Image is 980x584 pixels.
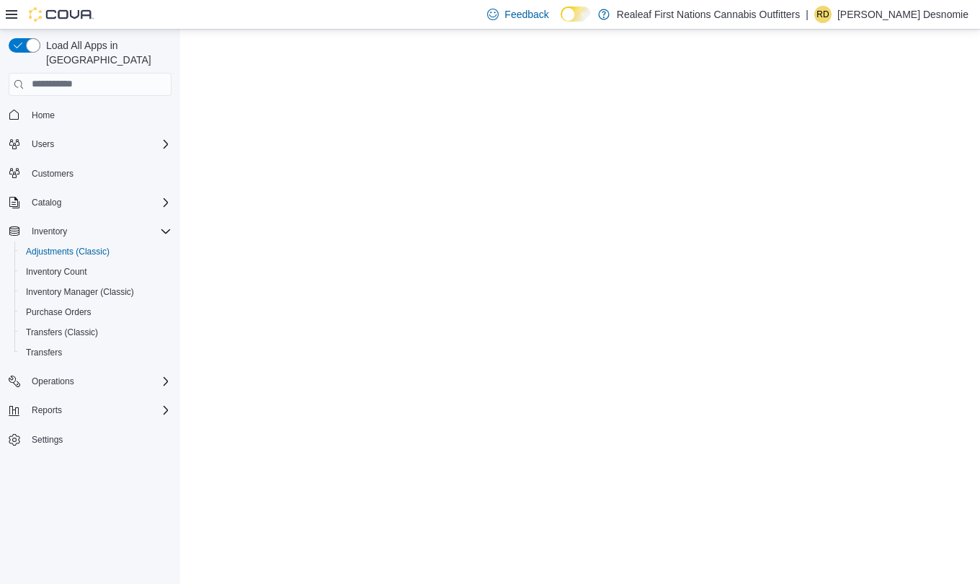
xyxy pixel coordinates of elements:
span: Reports [32,404,62,416]
p: Realeaf First Nations Cannabis Outfitters [617,6,800,23]
a: Customers [26,165,79,182]
button: Settings [3,429,177,450]
button: Catalog [26,194,67,211]
span: Transfers (Classic) [20,324,171,341]
span: Adjustments (Classic) [20,243,171,260]
span: Catalog [32,197,61,208]
span: Operations [26,373,171,390]
span: Settings [26,430,171,448]
span: Customers [32,168,73,180]
button: Operations [26,373,80,390]
p: [PERSON_NAME] Desnomie [837,6,968,23]
span: Transfers (Classic) [26,327,98,338]
span: Operations [32,376,74,387]
span: Inventory Manager (Classic) [20,283,171,301]
span: Feedback [504,7,548,22]
button: Reports [26,402,68,419]
span: Inventory [26,223,171,240]
a: Inventory Count [20,263,93,280]
button: Inventory Count [14,262,177,282]
button: Transfers [14,342,177,363]
span: Catalog [26,194,171,211]
span: Reports [26,402,171,419]
button: Reports [3,400,177,420]
span: Inventory Count [26,266,87,278]
a: Purchase Orders [20,304,97,321]
button: Purchase Orders [14,302,177,322]
a: Home [26,107,61,124]
button: Customers [3,163,177,184]
span: Purchase Orders [26,306,92,318]
button: Operations [3,371,177,391]
button: Inventory Manager (Classic) [14,282,177,302]
button: Adjustments (Classic) [14,242,177,262]
button: Inventory [3,221,177,242]
p: | [806,6,808,23]
span: Home [32,110,55,121]
button: Users [3,134,177,154]
button: Transfers (Classic) [14,322,177,342]
span: Users [26,136,171,153]
img: Cova [29,7,94,22]
nav: Complex example [9,99,171,488]
button: Inventory [26,223,73,240]
span: Inventory [32,226,67,237]
span: Users [32,138,54,150]
span: Inventory Count [20,263,171,280]
span: Transfers [20,344,171,361]
input: Dark Mode [561,6,591,22]
a: Adjustments (Classic) [20,243,115,260]
span: RD [816,6,829,23]
button: Catalog [3,193,177,213]
a: Inventory Manager (Classic) [20,283,140,301]
div: Robert Desnomie [814,6,832,23]
a: Transfers (Classic) [20,324,104,341]
span: Purchase Orders [20,304,171,321]
span: Inventory Manager (Classic) [26,286,134,298]
span: Adjustments (Classic) [26,246,110,257]
button: Home [3,105,177,125]
a: Settings [26,431,68,448]
a: Transfers [20,344,68,361]
span: Settings [32,434,63,446]
button: Users [26,136,60,153]
span: Transfers [26,347,62,358]
span: Customers [26,164,171,182]
span: Load All Apps in [GEOGRAPHIC_DATA] [40,38,171,67]
span: Home [26,106,171,124]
